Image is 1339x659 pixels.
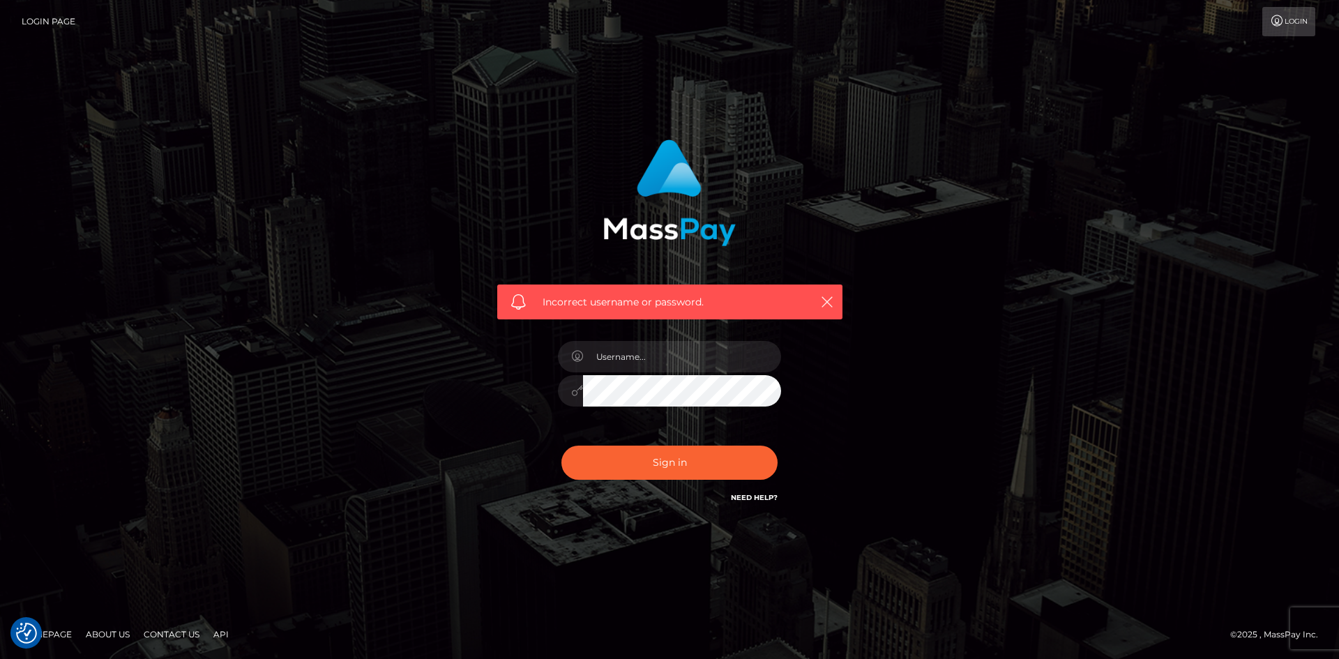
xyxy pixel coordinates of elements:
[561,446,778,480] button: Sign in
[731,493,778,502] a: Need Help?
[15,623,77,645] a: Homepage
[603,139,736,246] img: MassPay Login
[22,7,75,36] a: Login Page
[16,623,37,644] img: Revisit consent button
[1262,7,1315,36] a: Login
[1230,627,1329,642] div: © 2025 , MassPay Inc.
[80,623,135,645] a: About Us
[16,623,37,644] button: Consent Preferences
[583,341,781,372] input: Username...
[138,623,205,645] a: Contact Us
[543,295,797,310] span: Incorrect username or password.
[208,623,234,645] a: API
